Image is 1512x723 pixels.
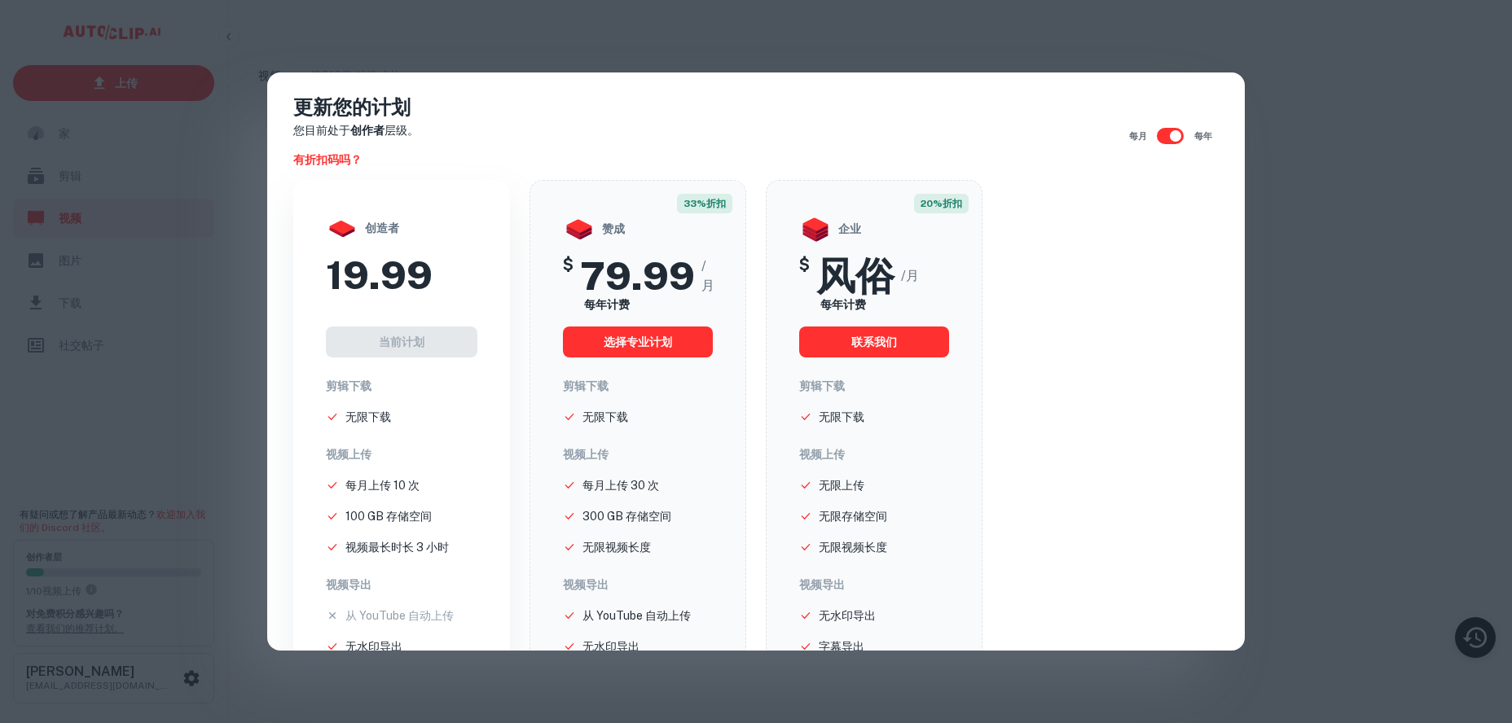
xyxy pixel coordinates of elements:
[921,198,962,209] font: 20%折扣
[345,510,432,523] font: 100 GB 存储空间
[293,124,350,137] font: 您目前处于
[345,640,402,653] font: 无水印导出
[584,298,630,311] font: 每年计费
[563,379,609,392] font: 剪辑下载
[580,252,695,299] font: 79.99
[799,326,949,357] button: 联系我们
[799,255,810,274] font: $
[563,578,609,591] font: 视频导出
[819,510,887,523] font: 无限存储空间
[345,541,449,554] font: 视频最长时长 3 小时
[582,640,640,653] font: 无水印导出
[582,510,671,523] font: 300 GB 存储空间
[385,124,419,137] font: 层级。
[1129,131,1147,141] font: 每月
[287,146,368,173] button: 有折扣码吗？
[582,609,691,622] font: 从 YouTube 自动上传
[326,379,371,392] font: 剪辑下载
[582,479,659,492] font: 每月上传 30 次
[293,95,411,118] font: 更新您的计划
[582,410,628,423] font: 无限下载
[345,609,454,622] font: 从 YouTube 自动上传
[293,153,362,166] font: 有折扣码吗？
[1194,131,1212,141] font: 每年
[563,448,609,461] font: 视频上传
[563,255,574,274] font: $
[326,578,371,591] font: 视频导出
[701,258,714,293] font: /月
[819,609,876,622] font: 无水印导出
[820,298,866,311] font: 每年计费
[345,410,391,423] font: 无限下载
[326,448,371,461] font: 视频上传
[345,479,420,492] font: 每月上传 10 次
[582,541,651,554] font: 无限视频长度
[365,221,399,234] font: 创造者
[851,336,897,349] font: 联系我们
[816,252,894,299] font: 风俗
[326,252,433,298] font: 19.99
[563,326,713,357] button: 选择专业计划
[819,479,864,492] font: 无限上传
[901,268,919,283] font: /月
[604,336,672,349] font: 选择专业计划
[683,198,726,209] font: 33%折扣
[799,448,845,461] font: 视频上传
[799,578,845,591] font: 视频导出
[350,124,385,137] font: 创作者
[819,541,887,554] font: 无限视频长度
[819,640,864,653] font: 字幕导出
[838,222,861,235] font: 企业
[602,222,625,235] font: 赞成
[799,379,845,392] font: 剪辑下载
[819,410,864,423] font: 无限下载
